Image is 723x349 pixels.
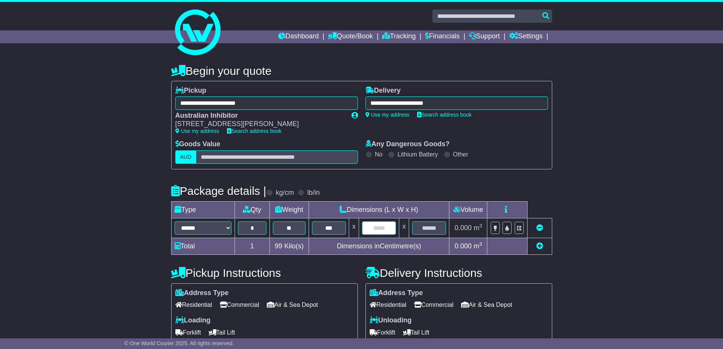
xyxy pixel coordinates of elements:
[278,30,319,43] a: Dashboard
[370,299,406,311] span: Residential
[227,128,282,134] a: Search address book
[365,267,552,279] h4: Delivery Instructions
[375,151,383,158] label: No
[425,30,460,43] a: Financials
[175,87,206,95] label: Pickup
[349,218,359,238] td: x
[309,238,449,254] td: Dimensions in Centimetre(s)
[509,30,543,43] a: Settings
[175,128,219,134] a: Use my address
[370,327,395,338] span: Forklift
[469,30,500,43] a: Support
[461,299,512,311] span: Air & Sea Depot
[124,340,234,346] span: © One World Courier 2025. All rights reserved.
[449,201,487,218] td: Volume
[403,327,430,338] span: Tail Lift
[175,120,344,128] div: [STREET_ADDRESS][PERSON_NAME]
[270,201,309,218] td: Weight
[220,299,259,311] span: Commercial
[171,238,235,254] td: Total
[536,224,543,232] a: Remove this item
[382,30,416,43] a: Tracking
[235,238,270,254] td: 1
[455,224,472,232] span: 0.000
[171,201,235,218] td: Type
[417,112,472,118] a: Search address book
[235,201,270,218] td: Qty
[328,30,373,43] a: Quote/Book
[171,267,358,279] h4: Pickup Instructions
[275,242,282,250] span: 99
[175,316,211,325] label: Loading
[209,327,235,338] span: Tail Lift
[479,223,482,229] sup: 3
[365,87,401,95] label: Delivery
[474,242,482,250] span: m
[175,140,221,148] label: Goods Value
[307,189,320,197] label: lb/in
[370,316,412,325] label: Unloading
[175,150,197,164] label: AUD
[479,241,482,247] sup: 3
[175,112,344,120] div: Australian Inhibitor
[474,224,482,232] span: m
[270,238,309,254] td: Kilo(s)
[175,327,201,338] span: Forklift
[171,65,552,77] h4: Begin your quote
[267,299,318,311] span: Air & Sea Depot
[276,189,294,197] label: kg/cm
[397,151,438,158] label: Lithium Battery
[370,289,423,297] label: Address Type
[365,112,410,118] a: Use my address
[455,242,472,250] span: 0.000
[309,201,449,218] td: Dimensions (L x W x H)
[414,299,454,311] span: Commercial
[365,140,450,148] label: Any Dangerous Goods?
[175,289,229,297] label: Address Type
[453,151,468,158] label: Other
[399,218,409,238] td: x
[171,185,266,197] h4: Package details |
[536,242,543,250] a: Add new item
[175,299,212,311] span: Residential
